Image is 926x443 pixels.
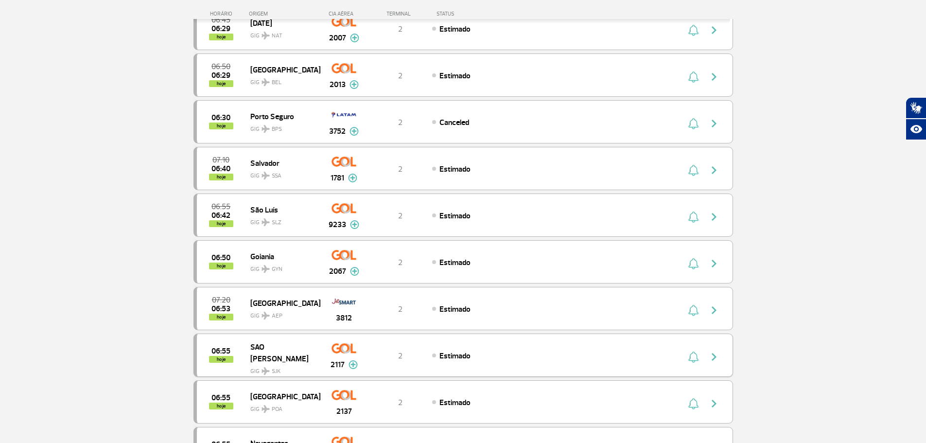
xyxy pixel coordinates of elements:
[272,125,282,134] span: BPS
[262,312,270,319] img: destiny_airplane.svg
[336,406,352,417] span: 2137
[350,220,359,229] img: mais-info-painel-voo.svg
[209,356,233,363] span: hoje
[272,367,280,376] span: SJK
[329,125,346,137] span: 3752
[211,348,230,354] span: 2025-08-25 06:55:00
[688,211,699,223] img: sino-painel-voo.svg
[212,157,229,163] span: 2025-08-25 07:10:00
[349,127,359,136] img: mais-info-painel-voo.svg
[398,71,402,81] span: 2
[209,34,233,40] span: hoje
[211,305,230,312] span: 2025-08-25 06:53:00
[209,314,233,320] span: hoje
[250,306,313,320] span: GIG
[250,400,313,414] span: GIG
[211,72,230,79] span: 2025-08-25 06:29:00
[688,398,699,409] img: sino-painel-voo.svg
[250,120,313,134] span: GIG
[209,174,233,180] span: hoje
[331,172,344,184] span: 1781
[688,258,699,269] img: sino-painel-voo.svg
[250,157,313,169] span: Salvador
[708,398,720,409] img: seta-direita-painel-voo.svg
[272,312,282,320] span: AEP
[262,405,270,413] img: destiny_airplane.svg
[439,398,471,408] span: Estimado
[330,79,346,90] span: 2013
[906,119,926,140] button: Abrir recursos assistivos.
[262,125,270,133] img: destiny_airplane.svg
[250,250,313,263] span: Goiania
[262,172,270,179] img: destiny_airplane.svg
[906,97,926,119] button: Abrir tradutor de língua de sinais.
[250,63,313,76] span: [GEOGRAPHIC_DATA]
[250,260,313,274] span: GIG
[209,80,233,87] span: hoje
[708,71,720,83] img: seta-direita-painel-voo.svg
[432,11,511,17] div: STATUS
[398,258,402,267] span: 2
[211,254,230,261] span: 2025-08-25 06:50:00
[211,114,230,121] span: 2025-08-25 06:30:00
[688,118,699,129] img: sino-painel-voo.svg
[250,390,313,403] span: [GEOGRAPHIC_DATA]
[439,258,471,267] span: Estimado
[250,26,313,40] span: GIG
[348,174,357,182] img: mais-info-painel-voo.svg
[708,211,720,223] img: seta-direita-painel-voo.svg
[250,340,313,365] span: SAO [PERSON_NAME]
[688,351,699,363] img: sino-painel-voo.svg
[211,212,230,219] span: 2025-08-25 06:42:00
[211,203,230,210] span: 2025-08-25 06:55:00
[398,351,402,361] span: 2
[329,219,346,230] span: 9233
[211,165,230,172] span: 2025-08-25 06:40:00
[398,398,402,408] span: 2
[398,24,402,34] span: 2
[336,312,352,324] span: 3812
[250,110,313,123] span: Porto Seguro
[708,304,720,316] img: seta-direita-painel-voo.svg
[249,11,320,17] div: ORIGEM
[250,297,313,309] span: [GEOGRAPHIC_DATA]
[708,351,720,363] img: seta-direita-painel-voo.svg
[439,211,471,221] span: Estimado
[209,123,233,129] span: hoje
[211,394,230,401] span: 2025-08-25 06:55:00
[688,164,699,176] img: sino-painel-voo.svg
[329,32,346,44] span: 2007
[250,166,313,180] span: GIG
[272,78,281,87] span: BEL
[439,24,471,34] span: Estimado
[329,266,346,277] span: 2067
[262,367,270,375] img: destiny_airplane.svg
[439,118,469,127] span: Canceled
[688,24,699,36] img: sino-painel-voo.svg
[212,297,230,303] span: 2025-08-25 07:20:00
[688,304,699,316] img: sino-painel-voo.svg
[398,211,402,221] span: 2
[708,164,720,176] img: seta-direita-painel-voo.svg
[350,267,359,276] img: mais-info-painel-voo.svg
[331,359,345,371] span: 2117
[211,63,230,70] span: 2025-08-25 06:50:00
[272,405,282,414] span: POA
[250,213,313,227] span: GIG
[439,71,471,81] span: Estimado
[350,34,359,42] img: mais-info-painel-voo.svg
[262,32,270,39] img: destiny_airplane.svg
[209,220,233,227] span: hoje
[688,71,699,83] img: sino-painel-voo.svg
[211,25,230,32] span: 2025-08-25 06:29:00
[320,11,368,17] div: CIA AÉREA
[209,263,233,269] span: hoje
[708,118,720,129] img: seta-direita-painel-voo.svg
[250,203,313,216] span: São Luís
[708,24,720,36] img: seta-direita-painel-voo.svg
[906,97,926,140] div: Plugin de acessibilidade da Hand Talk.
[368,11,432,17] div: TERMINAL
[349,360,358,369] img: mais-info-painel-voo.svg
[209,403,233,409] span: hoje
[250,362,313,376] span: GIG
